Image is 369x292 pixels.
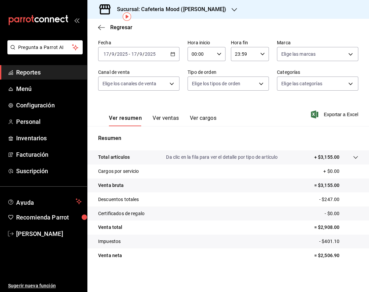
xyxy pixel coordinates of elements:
span: [PERSON_NAME] [16,229,82,238]
span: Recomienda Parrot [16,213,82,222]
span: Personal [16,117,82,126]
p: = $2,506.90 [314,252,358,259]
input: ---- [117,51,128,57]
p: Venta bruta [98,182,124,189]
p: Certificados de regalo [98,210,145,217]
button: Ver resumen [109,115,142,126]
p: Resumen [98,134,358,142]
label: Marca [277,40,358,45]
h3: Sucursal: Cafeteria Mood ([PERSON_NAME]) [112,5,226,13]
p: Total artículos [98,154,130,161]
label: Tipo de orden [188,70,269,75]
span: / [142,51,145,57]
p: + $3,155.00 [314,154,339,161]
label: Fecha [98,40,179,45]
p: = $3,155.00 [314,182,358,189]
input: -- [111,51,115,57]
button: Ver ventas [153,115,179,126]
input: -- [103,51,109,57]
input: -- [139,51,142,57]
div: navigation tabs [109,115,216,126]
span: Sugerir nueva función [8,282,82,289]
span: Reportes [16,68,82,77]
input: -- [131,51,137,57]
span: Inventarios [16,134,82,143]
button: Regresar [98,24,132,31]
span: Elige los tipos de orden [192,80,240,87]
p: + $0.00 [323,168,358,175]
p: Da clic en la fila para ver el detalle por tipo de artículo [166,154,278,161]
img: Tooltip marker [123,12,131,21]
label: Canal de venta [98,70,179,75]
button: Ver cargos [190,115,217,126]
span: Regresar [110,24,132,31]
span: / [109,51,111,57]
p: - $401.10 [319,238,358,245]
p: - $0.00 [325,210,358,217]
p: Descuentos totales [98,196,139,203]
p: Cargos por servicio [98,168,139,175]
span: Ayuda [16,197,73,205]
p: = $2,908.00 [314,224,358,231]
button: open_drawer_menu [74,17,79,23]
span: Elige las marcas [281,51,316,57]
span: Pregunta a Parrot AI [18,44,72,51]
a: Pregunta a Parrot AI [5,49,83,56]
label: Categorías [277,70,358,75]
span: Elige las categorías [281,80,322,87]
span: Configuración [16,101,82,110]
span: Suscripción [16,166,82,176]
span: Menú [16,84,82,93]
p: - $247.00 [319,196,358,203]
span: / [115,51,117,57]
span: Elige los canales de venta [102,80,156,87]
p: Impuestos [98,238,121,245]
input: ---- [145,51,156,57]
span: Facturación [16,150,82,159]
button: Pregunta a Parrot AI [7,40,83,54]
p: Venta total [98,224,122,231]
label: Hora fin [231,40,269,45]
label: Hora inicio [188,40,225,45]
span: - [129,51,130,57]
span: / [137,51,139,57]
button: Exportar a Excel [312,110,358,118]
p: Venta neta [98,252,122,259]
